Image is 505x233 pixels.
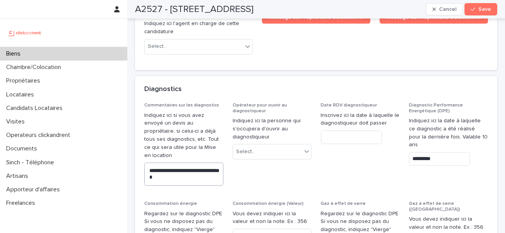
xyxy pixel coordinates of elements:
p: Inscrivez ici la date à laquelle le diagnostiqueur doit passer [321,111,400,128]
div: Select... [148,42,167,51]
span: Gaz à effet de serre ([GEOGRAPHIC_DATA]) [409,201,460,211]
span: Gaz à effet de serre [321,201,366,206]
p: Chambre/Colocation [3,64,67,71]
h2: Diagnostics [144,85,182,94]
p: Artisans [3,172,34,180]
p: Freelances [3,199,41,207]
p: Indiquez ici la date à laquelle ce diagnostic a été réalisé pour la dernière fois. Valable 10 ans [409,117,488,149]
button: Save [464,3,497,15]
span: Date RDV diagnostiqueur [321,103,377,108]
span: Opérateur pour ouvrir au diagnostiqueur [233,103,287,113]
p: Sinch - Téléphone [3,159,60,166]
div: Select... [236,148,255,156]
p: Biens [3,50,27,57]
p: Locataires [3,91,40,98]
button: Cancel [426,3,463,15]
p: Vous devez indiquer ici la valeur et non la note. Ex : 356 [409,215,488,231]
span: Save [478,7,491,12]
p: Visites [3,118,31,125]
p: Propriétaires [3,77,46,84]
p: Operateurs clickandrent [3,132,76,139]
span: Commentaires sur les diagnostics [144,103,219,108]
span: Cancel [439,7,456,12]
p: Vous devez indiquer ici la valeur et non la note. Ex : 356 [233,210,312,226]
p: Indiquez ici si vous avez envoyé un devis au propriétaire, si celui-ci a déjà tous ses diagnostic... [144,111,223,160]
img: UCB0brd3T0yccxBKYDjQ [6,25,44,41]
p: Candidats Locataires [3,105,69,112]
p: Indiquez ici la personne qui s'occupera d'ouvrir au diagnostiqueur. [233,117,312,141]
span: Consommation énergie [144,201,197,206]
span: Consommation énergie (Valeur) [233,201,304,206]
p: Documents [3,145,43,152]
p: Apporteur d'affaires [3,186,66,193]
span: Diagnostic Performance Energétique (DPE) [409,103,463,113]
h2: A2527 - [STREET_ADDRESS] [135,4,253,15]
p: Indiquez ici l'agent en charge de cette candidature [144,20,253,36]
